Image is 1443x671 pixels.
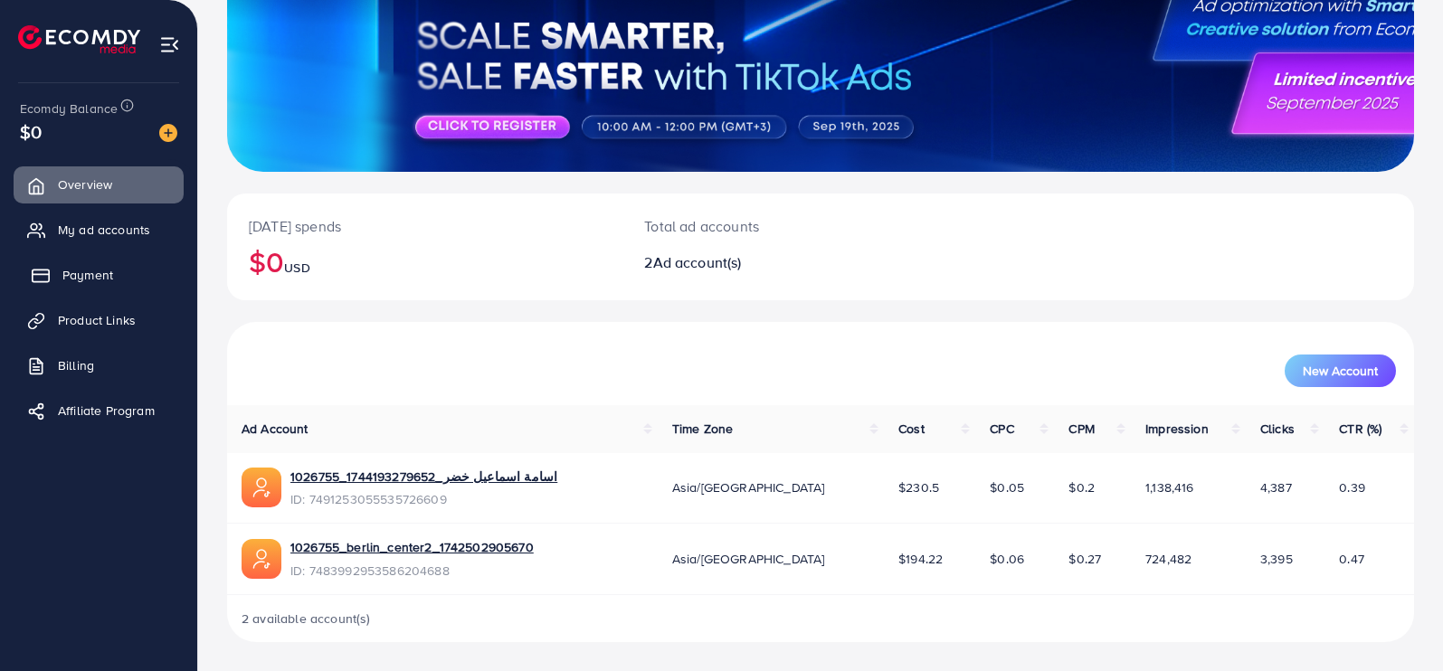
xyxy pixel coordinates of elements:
a: Overview [14,166,184,203]
img: ic-ads-acc.e4c84228.svg [242,468,281,507]
img: menu [159,34,180,55]
span: Asia/[GEOGRAPHIC_DATA] [672,550,825,568]
span: New Account [1303,364,1378,377]
img: logo [18,25,140,53]
a: Affiliate Program [14,392,184,429]
a: Billing [14,347,184,383]
span: $0.06 [990,550,1024,568]
span: 0.39 [1339,478,1365,496]
span: $0.05 [990,478,1024,496]
span: Overview [58,175,112,194]
span: $230.5 [898,478,939,496]
a: 1026755_berlin_center2_1742502905670 [290,538,534,556]
a: My ad accounts [14,212,184,248]
span: ID: 7483992953586204688 [290,562,534,580]
span: Time Zone [672,420,733,438]
p: [DATE] spends [249,215,601,237]
span: Ad Account [242,420,309,438]
span: Product Links [58,311,136,329]
span: Billing [58,356,94,374]
a: 1026755_اسامة اسماعيل خضر_1744193279652 [290,468,557,486]
span: $0.2 [1068,478,1095,496]
span: 724,482 [1145,550,1191,568]
span: Ad account(s) [653,252,742,272]
h2: $0 [249,244,601,279]
span: Clicks [1260,420,1295,438]
iframe: Chat [1366,590,1429,657]
span: CPC [990,420,1013,438]
span: Payment [62,266,113,284]
a: Payment [14,257,184,293]
span: 3,395 [1260,550,1293,568]
span: Cost [898,420,925,438]
span: Affiliate Program [58,402,155,420]
span: $0 [20,118,42,145]
span: CPM [1068,420,1094,438]
span: USD [284,259,309,277]
span: Ecomdy Balance [20,99,118,118]
span: $194.22 [898,550,943,568]
span: My ad accounts [58,221,150,239]
a: Product Links [14,302,184,338]
span: ID: 7491253055535726609 [290,490,557,508]
p: Total ad accounts [644,215,897,237]
button: New Account [1285,354,1396,387]
span: Asia/[GEOGRAPHIC_DATA] [672,478,825,496]
span: $0.27 [1068,550,1101,568]
span: 2 available account(s) [242,610,371,628]
span: Impression [1145,420,1209,438]
img: ic-ads-acc.e4c84228.svg [242,539,281,579]
span: 0.47 [1339,550,1364,568]
h2: 2 [644,254,897,271]
span: 4,387 [1260,478,1292,496]
span: CTR (%) [1339,420,1381,438]
img: image [159,124,177,142]
span: 1,138,416 [1145,478,1193,496]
